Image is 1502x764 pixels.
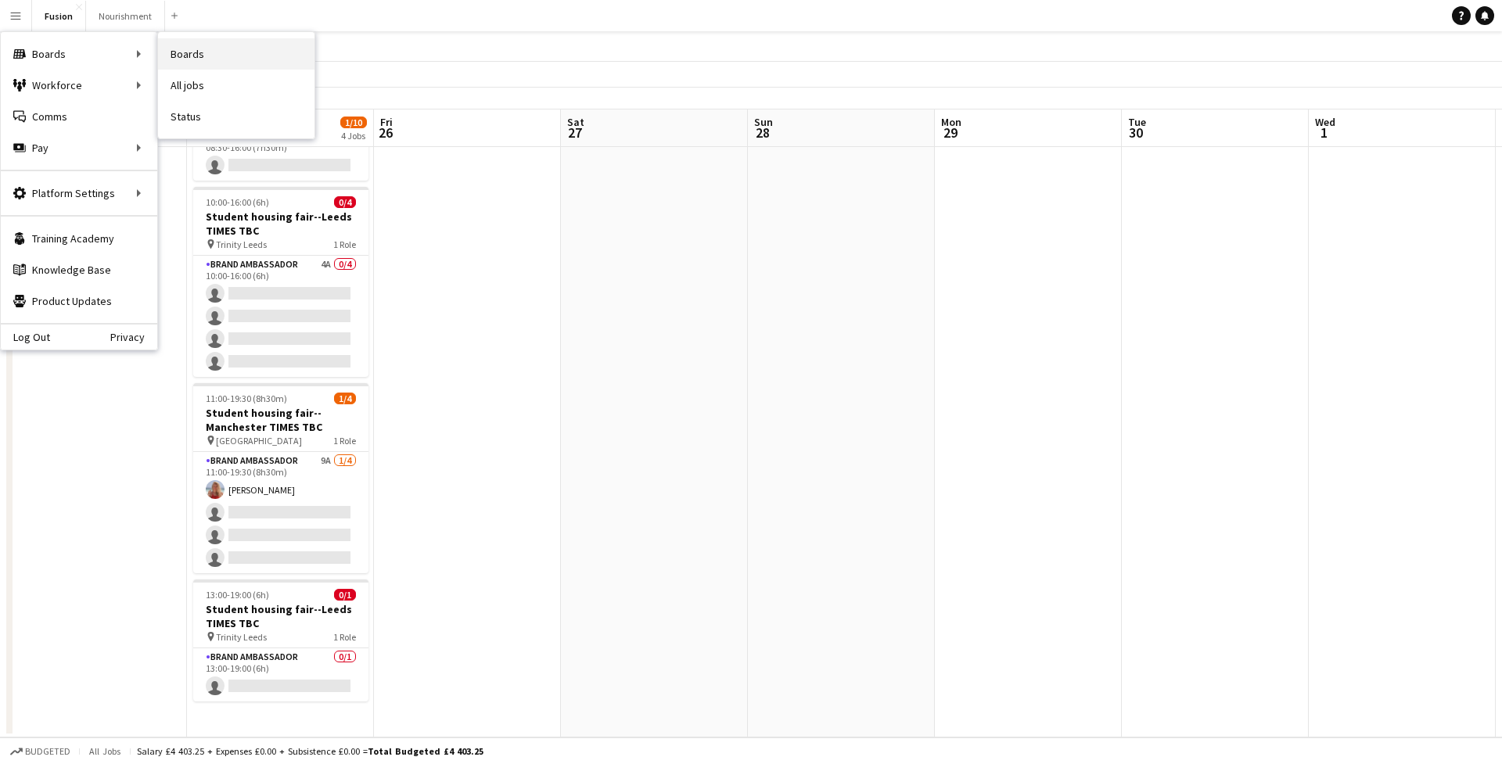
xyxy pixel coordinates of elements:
[334,196,356,208] span: 0/4
[158,70,314,101] a: All jobs
[8,743,73,760] button: Budgeted
[378,124,393,142] span: 26
[193,210,368,238] h3: Student housing fair--Leeds TIMES TBC
[216,631,267,643] span: Trinity Leeds
[368,745,483,757] span: Total Budgeted £4 403.25
[1126,124,1146,142] span: 30
[193,602,368,630] h3: Student housing fair--Leeds TIMES TBC
[193,452,368,573] app-card-role: Brand Ambassador9A1/411:00-19:30 (8h30m)[PERSON_NAME]
[193,187,368,377] app-job-card: 10:00-16:00 (6h)0/4Student housing fair--Leeds TIMES TBC Trinity Leeds1 RoleBrand Ambassador4A0/4...
[1,38,157,70] div: Boards
[567,115,584,129] span: Sat
[341,130,366,142] div: 4 Jobs
[565,124,584,142] span: 27
[1313,124,1335,142] span: 1
[1,254,157,285] a: Knowledge Base
[1,285,157,317] a: Product Updates
[1,223,157,254] a: Training Academy
[193,383,368,573] app-job-card: 11:00-19:30 (8h30m)1/4Student housing fair--Manchester TIMES TBC [GEOGRAPHIC_DATA]1 RoleBrand Amb...
[86,745,124,757] span: All jobs
[193,256,368,377] app-card-role: Brand Ambassador4A0/410:00-16:00 (6h)
[340,117,367,128] span: 1/10
[1128,115,1146,129] span: Tue
[334,393,356,404] span: 1/4
[939,124,961,142] span: 29
[206,589,269,601] span: 13:00-19:00 (6h)
[1,331,50,343] a: Log Out
[32,1,86,31] button: Fusion
[110,331,157,343] a: Privacy
[193,648,368,701] app-card-role: Brand Ambassador0/113:00-19:00 (6h)
[333,239,356,250] span: 1 Role
[1,132,157,163] div: Pay
[1,101,157,132] a: Comms
[1,70,157,101] div: Workforce
[206,196,269,208] span: 10:00-16:00 (6h)
[941,115,961,129] span: Mon
[754,115,773,129] span: Sun
[1315,115,1335,129] span: Wed
[158,38,314,70] a: Boards
[206,393,287,404] span: 11:00-19:30 (8h30m)
[1,178,157,209] div: Platform Settings
[137,745,483,757] div: Salary £4 403.25 + Expenses £0.00 + Subsistence £0.00 =
[333,435,356,447] span: 1 Role
[193,127,368,181] app-card-role: Events (Event Manager)0/108:30-16:00 (7h30m)
[216,239,267,250] span: Trinity Leeds
[334,589,356,601] span: 0/1
[216,435,302,447] span: [GEOGRAPHIC_DATA]
[25,746,70,757] span: Budgeted
[333,631,356,643] span: 1 Role
[193,406,368,434] h3: Student housing fair--Manchester TIMES TBC
[158,101,314,132] a: Status
[86,1,165,31] button: Nourishment
[752,124,773,142] span: 28
[193,579,368,701] app-job-card: 13:00-19:00 (6h)0/1Student housing fair--Leeds TIMES TBC Trinity Leeds1 RoleBrand Ambassador0/113...
[380,115,393,129] span: Fri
